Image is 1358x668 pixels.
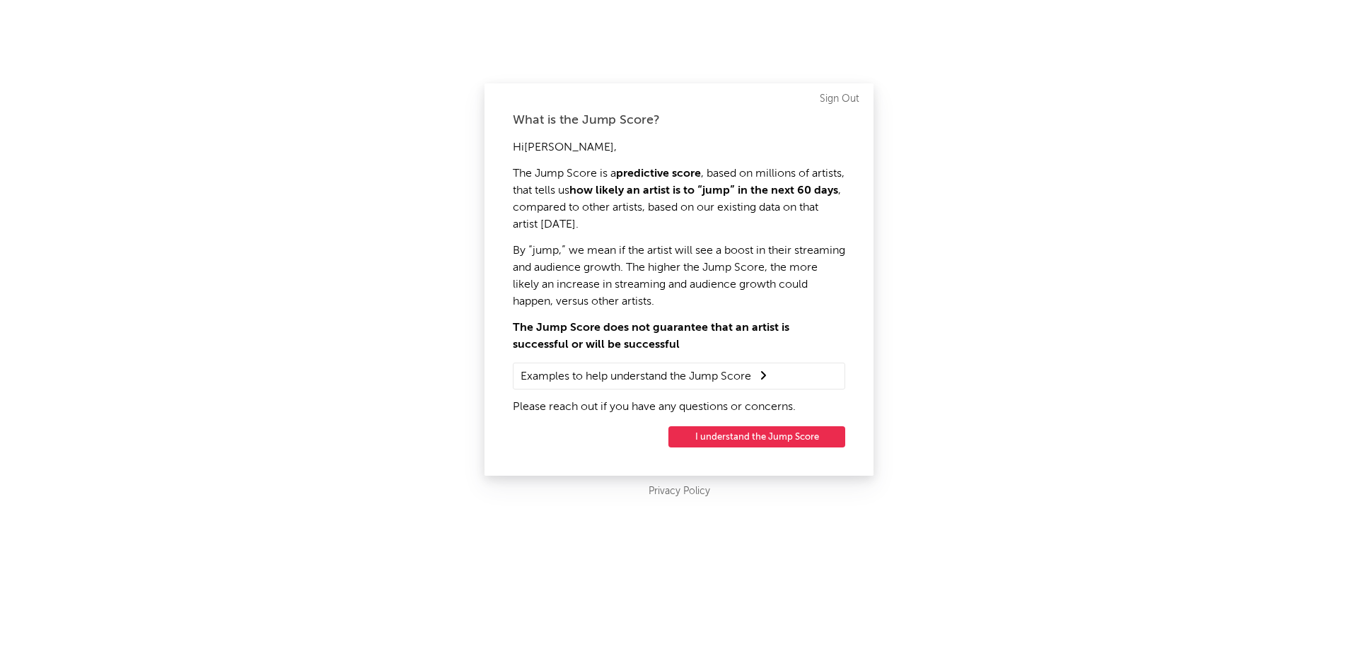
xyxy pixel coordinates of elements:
[569,185,838,197] strong: how likely an artist is to “jump” in the next 60 days
[513,139,845,156] p: Hi [PERSON_NAME] ,
[513,399,845,416] p: Please reach out if you have any questions or concerns.
[513,165,845,233] p: The Jump Score is a , based on millions of artists, that tells us , compared to other artists, ba...
[513,242,845,310] p: By “jump,” we mean if the artist will see a boost in their streaming and audience growth. The hig...
[649,483,710,500] a: Privacy Policy
[820,90,859,107] a: Sign Out
[668,426,845,447] button: I understand the Jump Score
[616,168,701,180] strong: predictive score
[521,367,837,385] summary: Examples to help understand the Jump Score
[513,112,845,129] div: What is the Jump Score?
[513,322,789,351] strong: The Jump Score does not guarantee that an artist is successful or will be successful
